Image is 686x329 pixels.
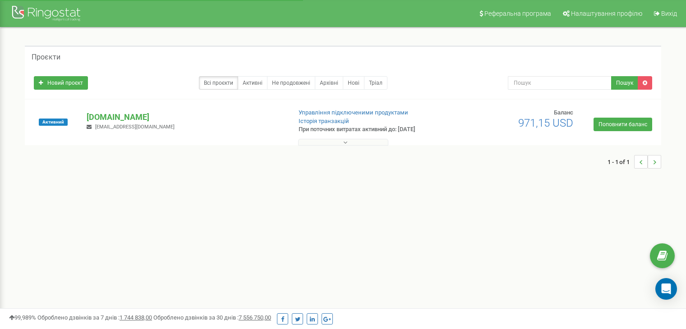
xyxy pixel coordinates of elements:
span: 99,989% [9,314,36,321]
a: Управління підключеними продуктами [299,109,408,116]
a: Поповнити баланс [594,118,652,131]
a: Нові [343,76,364,90]
nav: ... [608,146,661,178]
u: 1 744 838,00 [120,314,152,321]
span: [EMAIL_ADDRESS][DOMAIN_NAME] [95,124,175,130]
span: Баланс [554,109,573,116]
span: Оброблено дзвінків за 7 днів : [37,314,152,321]
span: Реферальна програма [484,10,551,17]
div: Open Intercom Messenger [655,278,677,300]
span: Активний [39,119,68,126]
p: [DOMAIN_NAME] [87,111,284,123]
a: Не продовжені [267,76,315,90]
span: Налаштування профілю [571,10,642,17]
a: Архівні [315,76,343,90]
u: 7 556 750,00 [239,314,271,321]
button: Пошук [611,76,638,90]
span: 1 - 1 of 1 [608,155,634,169]
span: 971,15 USD [518,117,573,129]
a: Новий проєкт [34,76,88,90]
input: Пошук [508,76,612,90]
a: Всі проєкти [199,76,238,90]
h5: Проєкти [32,53,60,61]
span: Вихід [661,10,677,17]
span: Оброблено дзвінків за 30 днів : [153,314,271,321]
a: Історія транзакцій [299,118,349,124]
a: Активні [238,76,267,90]
a: Тріал [364,76,387,90]
p: При поточних витратах активний до: [DATE] [299,125,443,134]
